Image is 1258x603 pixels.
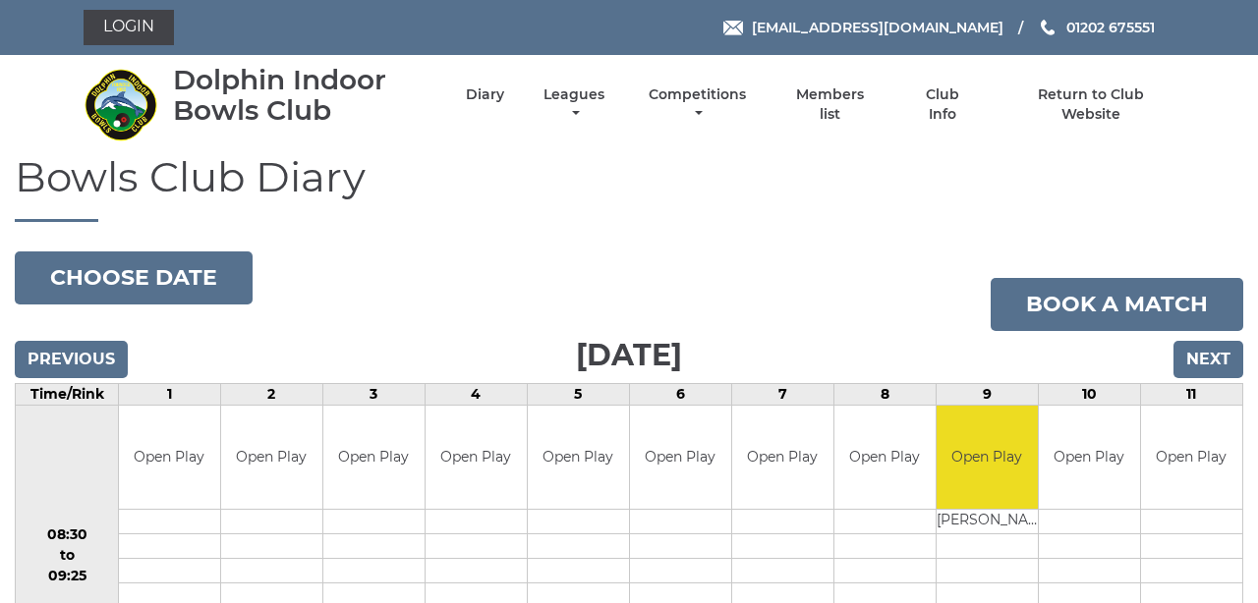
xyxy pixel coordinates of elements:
[937,509,1038,533] td: [PERSON_NAME]
[1173,341,1243,378] input: Next
[644,85,751,124] a: Competitions
[426,406,527,509] td: Open Play
[910,85,974,124] a: Club Info
[833,384,936,406] td: 8
[1038,384,1140,406] td: 10
[466,85,504,104] a: Diary
[1038,17,1155,38] a: Phone us 01202 675551
[936,384,1038,406] td: 9
[322,384,425,406] td: 3
[731,384,833,406] td: 7
[785,85,876,124] a: Members list
[220,384,322,406] td: 2
[84,10,174,45] a: Login
[723,21,743,35] img: Email
[323,406,425,509] td: Open Play
[723,17,1003,38] a: Email [EMAIL_ADDRESS][DOMAIN_NAME]
[1140,384,1242,406] td: 11
[937,406,1038,509] td: Open Play
[528,406,629,509] td: Open Play
[630,406,731,509] td: Open Play
[629,384,731,406] td: 6
[119,384,221,406] td: 1
[425,384,527,406] td: 4
[173,65,431,126] div: Dolphin Indoor Bowls Club
[1041,20,1055,35] img: Phone us
[527,384,629,406] td: 5
[1066,19,1155,36] span: 01202 675551
[991,278,1243,331] a: Book a match
[119,406,220,509] td: Open Play
[84,68,157,141] img: Dolphin Indoor Bowls Club
[221,406,322,509] td: Open Play
[15,251,253,304] button: Choose date
[15,154,1243,222] h1: Bowls Club Diary
[834,406,936,509] td: Open Play
[1141,406,1242,509] td: Open Play
[752,19,1003,36] span: [EMAIL_ADDRESS][DOMAIN_NAME]
[15,341,128,378] input: Previous
[732,406,833,509] td: Open Play
[1039,406,1140,509] td: Open Play
[539,85,609,124] a: Leagues
[16,384,119,406] td: Time/Rink
[1008,85,1174,124] a: Return to Club Website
